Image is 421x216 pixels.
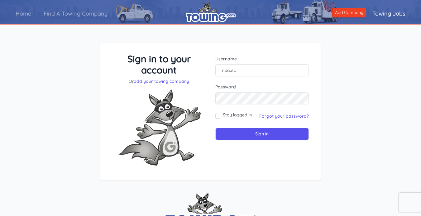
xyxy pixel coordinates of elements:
[215,84,309,90] label: Password
[9,5,37,22] a: Home
[215,128,309,140] input: Sign in
[366,5,412,22] a: Towing Jobs
[112,84,206,171] img: Fox-Excited.png
[37,5,114,22] a: Find A Towing Company
[259,113,309,119] a: Forgot your password?
[112,53,206,76] h3: Sign in to your account
[186,2,236,22] img: logo.png
[332,8,366,17] a: Add Company
[134,78,189,84] a: add your towing company
[223,112,252,118] label: Stay logged in
[112,78,206,84] p: Or
[215,56,309,62] label: Username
